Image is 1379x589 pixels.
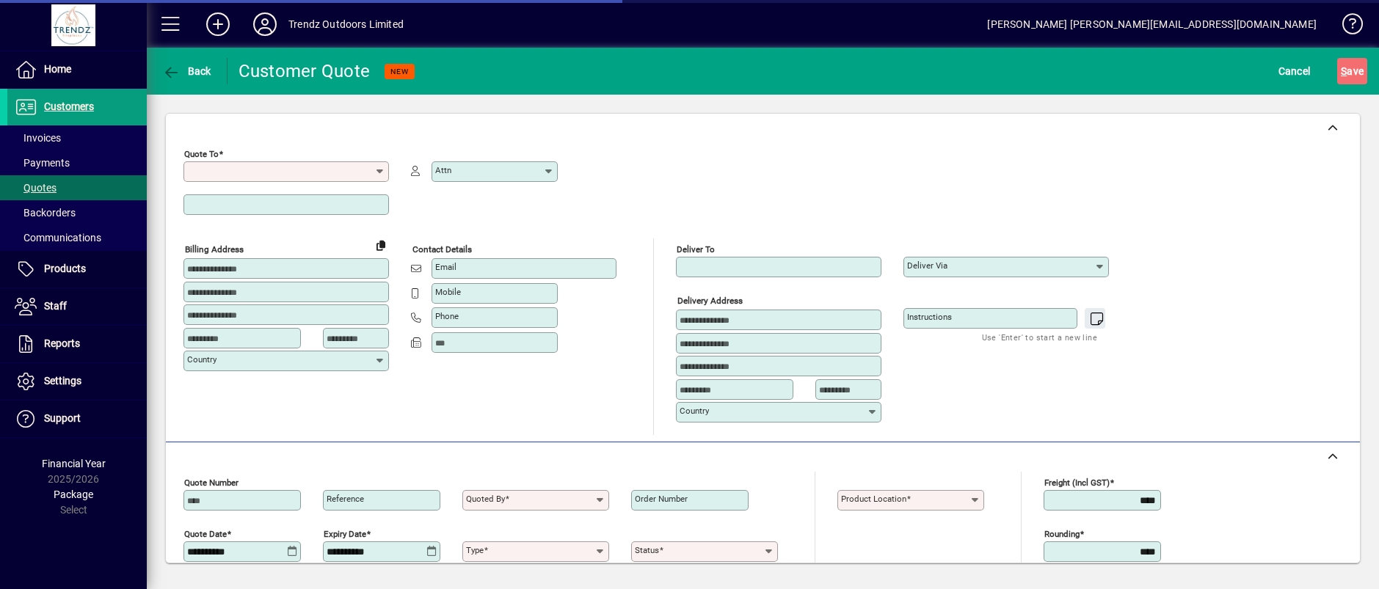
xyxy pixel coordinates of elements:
[162,65,211,77] span: Back
[44,263,86,274] span: Products
[435,262,456,272] mat-label: Email
[327,494,364,504] mat-label: Reference
[1044,477,1110,487] mat-label: Freight (incl GST)
[369,233,393,257] button: Copy to Delivery address
[1341,65,1347,77] span: S
[7,363,147,400] a: Settings
[1337,58,1367,84] button: Save
[7,175,147,200] a: Quotes
[184,477,239,487] mat-label: Quote number
[680,406,709,416] mat-label: Country
[15,232,101,244] span: Communications
[7,150,147,175] a: Payments
[184,528,227,538] mat-label: Quote date
[907,260,947,271] mat-label: Deliver via
[44,100,94,112] span: Customers
[288,12,404,36] div: Trendz Outdoors Limited
[841,494,906,504] mat-label: Product location
[7,400,147,437] a: Support
[635,494,688,504] mat-label: Order number
[435,311,459,321] mat-label: Phone
[1278,59,1311,83] span: Cancel
[15,182,57,194] span: Quotes
[44,63,71,75] span: Home
[907,312,952,322] mat-label: Instructions
[982,329,1097,345] mat-hint: Use 'Enter' to start a new line
[7,251,147,288] a: Products
[1044,528,1080,538] mat-label: Rounding
[194,11,241,37] button: Add
[54,489,93,500] span: Package
[44,412,81,424] span: Support
[44,300,67,312] span: Staff
[466,494,505,504] mat-label: Quoted by
[324,528,366,538] mat-label: Expiry date
[1341,59,1364,83] span: ave
[435,287,461,297] mat-label: Mobile
[15,157,70,169] span: Payments
[42,458,106,469] span: Financial Year
[1331,3,1361,51] a: Knowledge Base
[7,288,147,325] a: Staff
[7,326,147,362] a: Reports
[7,51,147,88] a: Home
[184,149,219,159] mat-label: Quote To
[987,12,1317,36] div: [PERSON_NAME] [PERSON_NAME][EMAIL_ADDRESS][DOMAIN_NAME]
[7,200,147,225] a: Backorders
[44,375,81,387] span: Settings
[7,225,147,250] a: Communications
[15,132,61,144] span: Invoices
[390,67,409,76] span: NEW
[159,58,215,84] button: Back
[635,545,659,555] mat-label: Status
[1275,58,1314,84] button: Cancel
[147,58,228,84] app-page-header-button: Back
[466,545,484,555] mat-label: Type
[7,125,147,150] a: Invoices
[239,59,371,83] div: Customer Quote
[677,244,715,255] mat-label: Deliver To
[241,11,288,37] button: Profile
[15,207,76,219] span: Backorders
[44,337,80,349] span: Reports
[187,354,217,365] mat-label: Country
[435,165,451,175] mat-label: Attn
